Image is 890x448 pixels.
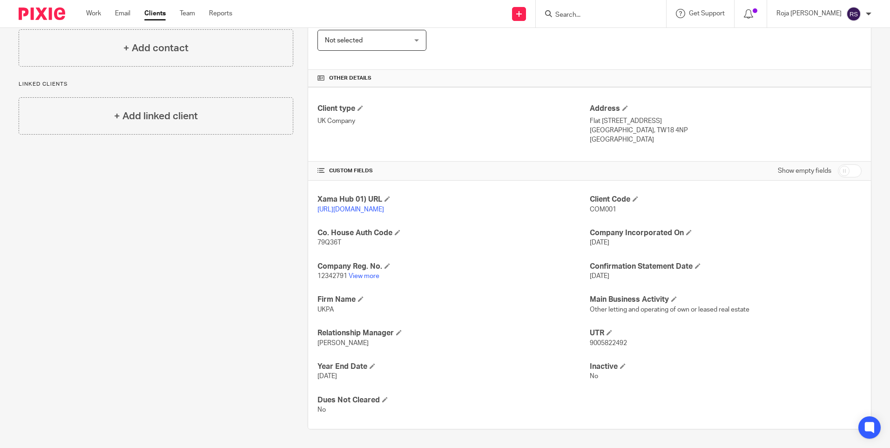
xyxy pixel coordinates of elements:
[86,9,101,18] a: Work
[317,167,589,175] h4: CUSTOM FIELDS
[317,395,589,405] h4: Dues Not Cleared
[115,9,130,18] a: Email
[144,9,166,18] a: Clients
[590,126,862,135] p: [GEOGRAPHIC_DATA], TW18 4NP
[590,135,862,144] p: [GEOGRAPHIC_DATA]
[590,239,609,246] span: [DATE]
[554,11,638,20] input: Search
[317,373,337,380] span: [DATE]
[689,10,725,17] span: Get Support
[778,166,831,176] label: Show empty fields
[317,104,589,114] h4: Client type
[590,228,862,238] h4: Company Incorporated On
[590,362,862,372] h4: Inactive
[19,81,293,88] p: Linked clients
[329,75,371,82] span: Other details
[317,228,589,238] h4: Co. House Auth Code
[317,262,589,272] h4: Company Reg. No.
[590,206,616,213] span: COM001
[317,362,589,372] h4: Year End Date
[317,239,341,246] span: 79Q36T
[317,195,589,204] h4: Xama Hub 01) URL
[349,273,379,279] a: View more
[317,295,589,305] h4: Firm Name
[317,340,369,346] span: [PERSON_NAME]
[325,37,363,44] span: Not selected
[317,306,334,313] span: UKPA
[317,273,347,279] span: 12342791
[114,109,198,123] h4: + Add linked client
[180,9,195,18] a: Team
[590,373,598,380] span: No
[776,9,842,18] p: Roja [PERSON_NAME]
[590,328,862,338] h4: UTR
[317,328,589,338] h4: Relationship Manager
[590,195,862,204] h4: Client Code
[590,104,862,114] h4: Address
[590,273,609,279] span: [DATE]
[590,306,749,313] span: Other letting and operating of own or leased real estate
[123,41,189,55] h4: + Add contact
[317,116,589,126] p: UK Company
[846,7,861,21] img: svg%3E
[590,116,862,126] p: Flat [STREET_ADDRESS]
[317,407,326,413] span: No
[590,262,862,272] h4: Confirmation Statement Date
[590,295,862,305] h4: Main Business Activity
[209,9,232,18] a: Reports
[317,206,384,213] a: [URL][DOMAIN_NAME]
[590,340,627,346] span: 9005822492
[19,7,65,20] img: Pixie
